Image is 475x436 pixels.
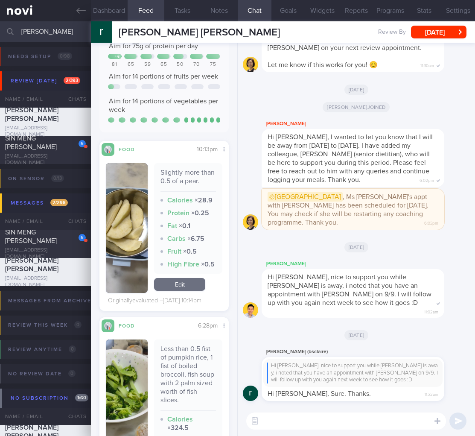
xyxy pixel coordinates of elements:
strong: High Fibre [167,261,199,268]
div: 50 [173,61,187,68]
div: 65 [157,61,171,68]
div: Slightly more than 0.5 of a pear. [160,168,216,192]
span: [PERSON_NAME] [PERSON_NAME] [119,27,280,38]
button: [DATE] [411,26,466,38]
strong: × 6.75 [187,235,204,242]
div: 70 [190,61,204,68]
span: 6:02pm [420,176,434,184]
div: [EMAIL_ADDRESS][DOMAIN_NAME] [5,125,86,138]
div: Food [114,145,149,152]
span: [PERSON_NAME] [PERSON_NAME] [5,257,58,272]
span: SIN MENG [PERSON_NAME] [5,135,57,150]
span: [DATE] [344,330,369,340]
div: [PERSON_NAME] [262,259,470,269]
span: Aim for 75g of protein per day [109,43,198,50]
strong: × 324.5 [167,424,189,431]
strong: Calories [167,416,193,423]
div: 59 [140,61,154,68]
strong: Carbs [167,235,186,242]
div: Chats [57,408,91,425]
span: Hi [PERSON_NAME], I wanted to let you know that I will be away from [DATE] to [DATE]. I have adde... [268,134,433,183]
div: 5 [79,234,86,241]
div: [PERSON_NAME] (bsclaire) [262,347,470,357]
strong: × 0.1 [179,222,190,229]
span: 6:03pm [424,218,438,226]
div: Originally evaluated – [DATE] 10:14pm [108,297,201,305]
a: Edit [154,278,205,291]
div: [PERSON_NAME] [262,119,470,129]
div: Chats [57,91,91,108]
div: 81 [108,61,122,68]
span: 11:30am [420,61,434,69]
div: Review this week [6,319,84,331]
span: 1 / 60 [75,394,88,401]
strong: × 28.9 [195,197,213,204]
div: + 6 [115,54,119,59]
div: Review [DATE] [9,75,82,87]
div: Messages [9,197,70,209]
span: 0 / 13 [51,175,64,182]
span: 0 / 98 [58,53,72,60]
div: Chats [57,213,91,230]
span: Aim for 14 portions of fruits per week [109,73,218,80]
div: Messages from Archived [6,295,115,307]
span: Let me know if this works for you! 😊 [268,61,378,68]
span: [PERSON_NAME] joined [323,102,390,112]
img: Slightly more than 0.5 of a pear. [106,163,148,293]
strong: Fat [167,222,177,229]
div: Needs setup [6,51,74,62]
span: 6:28pm [198,323,218,329]
strong: × 0.25 [191,210,209,217]
span: , Ms [PERSON_NAME]'s appt with [PERSON_NAME] has been scheduled for [DATE]. You may check if she ... [268,192,428,226]
div: Hi [PERSON_NAME], nice to support you while [PERSON_NAME] is away, i noted that you have an appoi... [267,363,439,383]
strong: × 0.5 [201,261,215,268]
div: Review anytime [6,344,78,355]
span: @[GEOGRAPHIC_DATA] [268,192,343,202]
div: [EMAIL_ADDRESS][DOMAIN_NAME] [5,247,86,260]
strong: Fruit [167,248,181,255]
span: Hi [PERSON_NAME], Sure. Thanks. [268,390,371,397]
span: 10:13pm [197,146,218,152]
div: 75 [206,61,220,68]
div: No subscription [9,392,90,404]
span: 0 [69,345,76,353]
div: [EMAIL_ADDRESS][DOMAIN_NAME] [5,275,86,288]
span: Review By [378,29,406,36]
div: On sensor [6,173,66,184]
span: 0 [68,370,76,377]
span: 2 / 298 [50,199,68,206]
span: Aim for 14 portions of vegetables per week [109,98,218,113]
span: [DATE] [344,85,369,95]
span: 0 [74,321,82,328]
div: Less than 0.5 fist of pumpkin rice, 1 fist of boiled broccoli, fish soup with 2 palm sized worth ... [160,345,216,411]
div: 65 [124,61,138,68]
strong: Protein [167,210,189,217]
div: [EMAIL_ADDRESS][DOMAIN_NAME] [5,153,86,166]
span: 11:02am [424,307,438,315]
span: Hi [PERSON_NAME], nice to support you while [PERSON_NAME] is away, i noted that you have an appoi... [268,274,431,306]
span: [DATE] [344,242,369,252]
div: No review date [6,368,78,380]
span: SIN MENG [PERSON_NAME] [5,229,57,244]
strong: Calories [167,197,193,204]
span: [PERSON_NAME] [PERSON_NAME] [5,107,58,122]
strong: × 0.5 [183,248,197,255]
div: 5 [79,140,86,147]
span: 11:32am [425,389,438,398]
div: Food [114,322,149,329]
span: 2 / 393 [64,77,80,84]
